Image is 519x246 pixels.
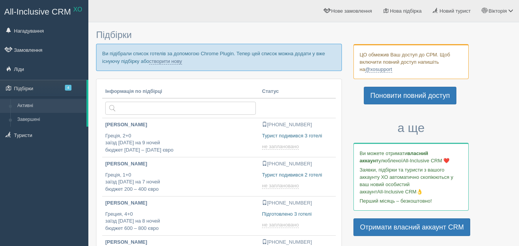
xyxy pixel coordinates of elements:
p: Турист подивився 3 готелі [262,132,333,140]
p: Греция, 4+0 заїзд [DATE] на 8 ночей бюджет 600 – 800 євро [105,211,256,232]
span: All-Inclusive CRM👌 [377,189,423,195]
p: [PHONE_NUMBER] [262,200,333,207]
p: [PHONE_NUMBER] [262,160,333,168]
input: Пошук за країною або туристом [105,102,256,115]
th: Інформація по підбірці [102,85,259,99]
a: All-Inclusive CRM XO [0,0,88,21]
p: Ви можете отримати улюбленої [360,150,463,164]
a: [PERSON_NAME] Греция, 4+0заїзд [DATE] на 8 ночейбюджет 600 – 800 євро [102,196,259,235]
h3: а ще [353,121,469,135]
a: [PERSON_NAME] Греція, 2+0заїзд [DATE] на 9 ночейбюджет [DATE] – [DATE] євро [102,118,259,157]
a: не заплановано [262,222,300,228]
b: власний аккаунт [360,150,428,163]
span: не заплановано [262,144,299,150]
span: Нова підбірка [390,8,422,14]
p: [PHONE_NUMBER] [262,239,333,246]
p: Заявки, підбірки та туристи з вашого аккаунту ХО автоматично скопіюються у ваш новий особистий ак... [360,166,463,195]
span: Новий турист [439,8,471,14]
span: Підбірки [96,30,132,40]
a: Активні [14,99,86,113]
p: Греція, 2+0 заїзд [DATE] на 9 ночей бюджет [DATE] – [DATE] євро [105,132,256,154]
span: 4 [65,85,71,91]
a: не заплановано [262,183,300,189]
p: [PERSON_NAME] [105,200,256,207]
a: Поновити повний доступ [364,87,456,104]
p: [PHONE_NUMBER] [262,121,333,129]
a: Завершені [14,113,86,127]
span: Вікторія [489,8,507,14]
th: Статус [259,85,336,99]
p: [PERSON_NAME] [105,160,256,168]
p: Підготовлено 3 готелі [262,211,333,218]
p: Греція, 1+0 заїзд [DATE] на 7 ночей бюджет 200 – 400 євро [105,172,256,193]
span: Нове замовлення [331,8,372,14]
a: [PERSON_NAME] Греція, 1+0заїзд [DATE] на 7 ночейбюджет 200 – 400 євро [102,157,259,196]
div: ЦО обмежив Ваш доступ до СРМ. Щоб включити повний доступ напишіть на [353,44,469,79]
p: [PERSON_NAME] [105,239,256,246]
p: Перший місяць – безкоштовно! [360,197,463,205]
p: Ви підібрали список готелів за допомогою Chrome Plugin. Тепер цей список можна додати у вже існую... [96,44,342,71]
p: Турист подивився 2 готелі [262,172,333,179]
span: All-Inclusive CRM [4,7,71,17]
p: [PERSON_NAME] [105,121,256,129]
sup: XO [73,6,82,13]
span: All-Inclusive CRM ❤️ [403,158,449,163]
a: @xosupport [365,66,392,73]
span: не заплановано [262,222,299,228]
a: не заплановано [262,144,300,150]
a: створити нову [149,58,182,64]
span: не заплановано [262,183,299,189]
a: Отримати власний аккаунт CRM [353,218,470,236]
